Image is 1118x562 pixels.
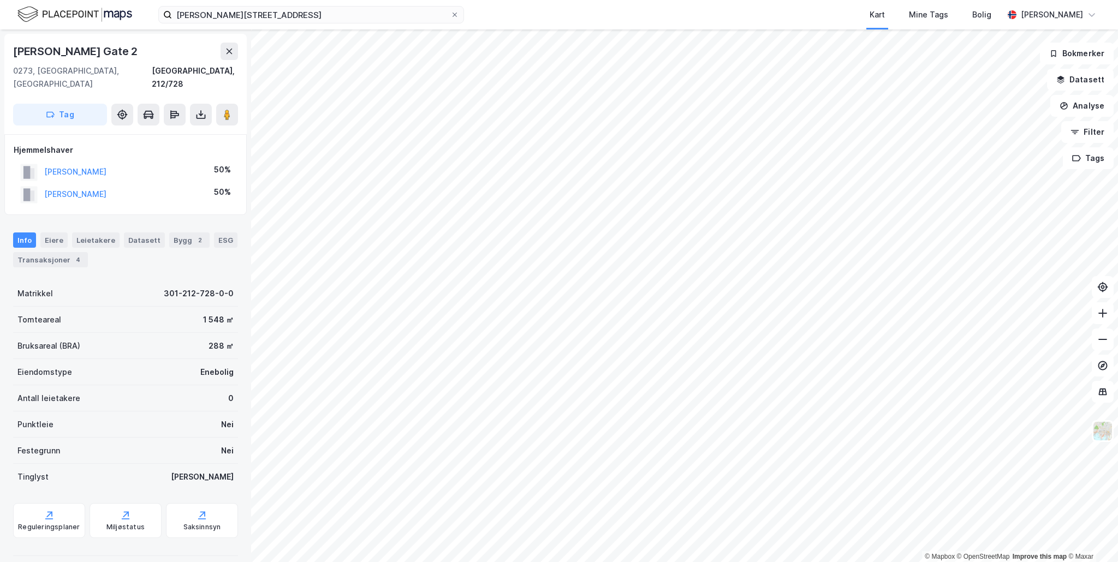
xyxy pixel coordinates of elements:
div: Info [13,232,36,248]
div: 301-212-728-0-0 [164,287,234,300]
div: 0 [228,392,234,405]
div: Bolig [972,8,991,21]
div: Kontrollprogram for chat [1063,510,1118,562]
img: logo.f888ab2527a4732fd821a326f86c7f29.svg [17,5,132,24]
div: Mine Tags [909,8,948,21]
div: Tinglyst [17,470,49,483]
button: Analyse [1050,95,1114,117]
div: Transaksjoner [13,252,88,267]
div: Nei [221,418,234,431]
div: Nei [221,444,234,457]
div: 0273, [GEOGRAPHIC_DATA], [GEOGRAPHIC_DATA] [13,64,152,91]
button: Tags [1063,147,1114,169]
div: Bygg [169,232,210,248]
button: Datasett [1047,69,1114,91]
div: Hjemmelshaver [14,144,237,157]
iframe: Chat Widget [1063,510,1118,562]
div: Saksinnsyn [183,523,221,531]
div: 4 [73,254,84,265]
div: Eiendomstype [17,366,72,379]
div: Kart [870,8,885,21]
button: Tag [13,104,107,125]
div: 50% [214,186,231,199]
img: Z [1092,421,1113,441]
a: Mapbox [925,553,955,560]
div: Punktleie [17,418,53,431]
div: 1 548 ㎡ [203,313,234,326]
div: Enebolig [200,366,234,379]
button: Bokmerker [1040,43,1114,64]
div: Festegrunn [17,444,60,457]
div: Tomteareal [17,313,61,326]
a: OpenStreetMap [957,553,1010,560]
div: Matrikkel [17,287,53,300]
div: 288 ㎡ [209,339,234,352]
div: ESG [214,232,237,248]
div: Miljøstatus [106,523,145,531]
input: Søk på adresse, matrikkel, gårdeiere, leietakere eller personer [172,7,450,23]
div: [PERSON_NAME] [171,470,234,483]
div: [PERSON_NAME] Gate 2 [13,43,140,60]
div: Bruksareal (BRA) [17,339,80,352]
div: [PERSON_NAME] [1021,8,1083,21]
div: 2 [194,235,205,246]
div: [GEOGRAPHIC_DATA], 212/728 [152,64,238,91]
button: Filter [1061,121,1114,143]
div: Datasett [124,232,165,248]
div: Antall leietakere [17,392,80,405]
div: Reguleringsplaner [18,523,80,531]
a: Improve this map [1013,553,1067,560]
div: 50% [214,163,231,176]
div: Eiere [40,232,68,248]
div: Leietakere [72,232,120,248]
